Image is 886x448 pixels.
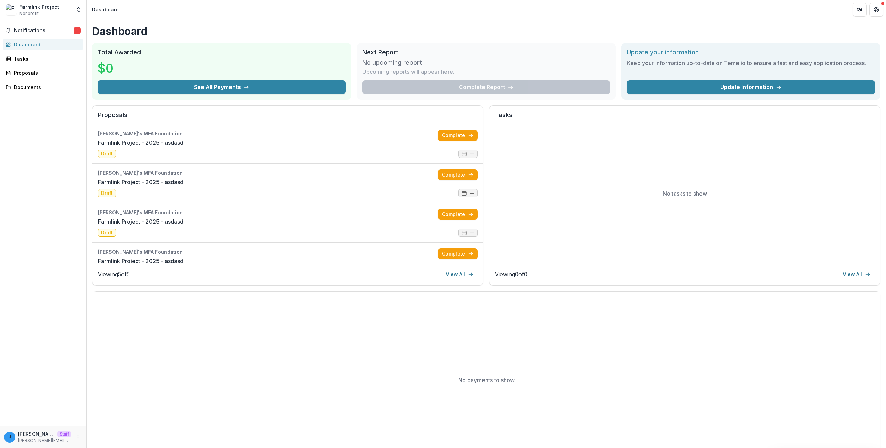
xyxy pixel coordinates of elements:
[3,39,83,50] a: Dashboard
[839,269,875,280] a: View All
[495,270,527,278] p: Viewing 0 of 0
[98,178,183,186] a: Farmlink Project - 2025 - asdasd
[14,69,78,77] div: Proposals
[18,438,71,444] p: [PERSON_NAME][EMAIL_ADDRESS][DOMAIN_NAME]
[853,3,867,17] button: Partners
[98,257,183,265] a: Farmlink Project - 2025 - asdasd
[98,270,130,278] p: Viewing 5 of 5
[3,67,83,79] a: Proposals
[14,28,74,34] span: Notifications
[14,41,78,48] div: Dashboard
[92,25,880,37] h1: Dashboard
[362,48,611,56] h2: Next Report
[495,111,875,124] h2: Tasks
[14,83,78,91] div: Documents
[627,48,875,56] h2: Update your information
[14,55,78,62] div: Tasks
[98,111,478,124] h2: Proposals
[98,59,150,78] h3: $0
[19,3,59,10] div: Farmlink Project
[627,80,875,94] a: Update Information
[18,430,55,438] p: [PERSON_NAME][EMAIL_ADDRESS][DOMAIN_NAME]
[74,27,81,34] span: 1
[98,138,183,147] a: Farmlink Project - 2025 - asdasd
[98,80,346,94] button: See All Payments
[98,217,183,226] a: Farmlink Project - 2025 - asdasd
[9,435,11,439] div: jonah@trytemelio.com
[3,53,83,64] a: Tasks
[869,3,883,17] button: Get Help
[438,169,478,180] a: Complete
[98,48,346,56] h2: Total Awarded
[57,431,71,437] p: Staff
[627,59,875,67] h3: Keep your information up-to-date on Temelio to ensure a fast and easy application process.
[362,59,422,66] h3: No upcoming report
[438,248,478,259] a: Complete
[438,209,478,220] a: Complete
[438,130,478,141] a: Complete
[442,269,478,280] a: View All
[362,68,454,76] p: Upcoming reports will appear here.
[92,6,119,13] div: Dashboard
[74,3,83,17] button: Open entity switcher
[3,25,83,36] button: Notifications1
[6,4,17,15] img: Farmlink Project
[74,433,82,441] button: More
[19,10,39,17] span: Nonprofit
[89,5,121,15] nav: breadcrumb
[663,189,707,198] p: No tasks to show
[3,81,83,93] a: Documents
